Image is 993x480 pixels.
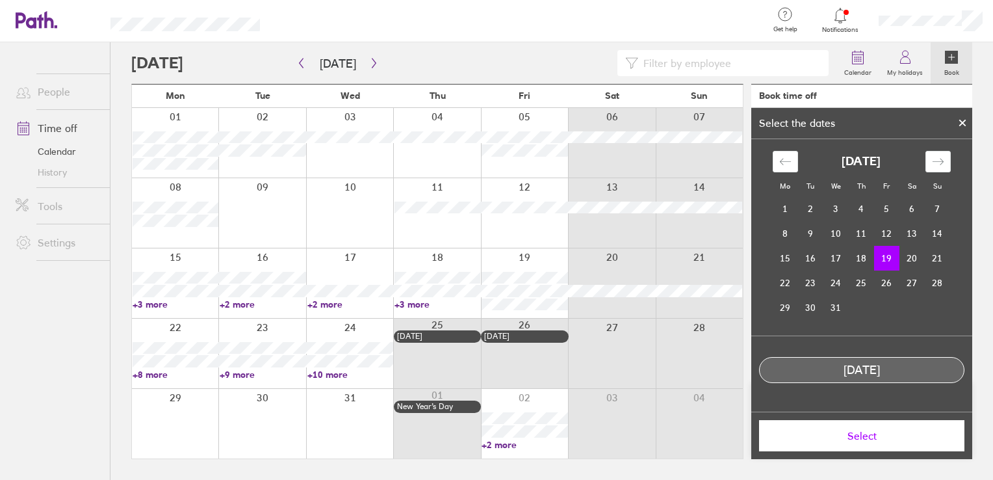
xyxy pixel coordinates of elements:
[773,246,798,271] td: Monday, December 15, 2025
[760,364,964,377] div: [DATE]
[823,271,849,295] td: Wednesday, December 24, 2025
[874,196,899,221] td: Friday, December 5, 2025
[759,90,817,101] div: Book time off
[925,196,950,221] td: Sunday, December 7, 2025
[849,196,874,221] td: Thursday, December 4, 2025
[933,181,942,191] small: Su
[341,90,360,101] span: Wed
[874,246,899,271] td: Selected. Friday, December 19, 2025
[908,181,916,191] small: Sa
[758,139,965,336] div: Calendar
[874,271,899,295] td: Friday, December 26, 2025
[780,181,790,191] small: Mo
[899,246,925,271] td: Saturday, December 20, 2025
[798,246,823,271] td: Tuesday, December 16, 2025
[5,115,110,141] a: Time off
[849,246,874,271] td: Thursday, December 18, 2025
[751,117,843,129] div: Select the dates
[899,196,925,221] td: Saturday, December 6, 2025
[220,299,305,310] a: +2 more
[874,221,899,246] td: Friday, December 12, 2025
[397,332,478,341] div: [DATE]
[5,230,110,256] a: Settings
[220,369,305,380] a: +9 more
[936,65,967,77] label: Book
[842,155,881,168] strong: [DATE]
[484,332,565,341] div: [DATE]
[759,420,964,451] button: Select
[5,141,110,162] a: Calendar
[798,221,823,246] td: Tuesday, December 9, 2025
[307,299,393,310] a: +2 more
[307,369,393,380] a: +10 more
[798,196,823,221] td: Tuesday, December 2, 2025
[166,90,185,101] span: Mon
[5,193,110,219] a: Tools
[798,271,823,295] td: Tuesday, December 23, 2025
[831,181,841,191] small: We
[5,79,110,105] a: People
[879,65,931,77] label: My holidays
[899,271,925,295] td: Saturday, December 27, 2025
[605,90,619,101] span: Sat
[482,439,567,451] a: +2 more
[430,90,446,101] span: Thu
[764,25,806,33] span: Get help
[773,151,798,172] div: Move backward to switch to the previous month.
[806,181,814,191] small: Tu
[133,299,218,310] a: +3 more
[773,271,798,295] td: Monday, December 22, 2025
[849,221,874,246] td: Thursday, December 11, 2025
[773,221,798,246] td: Monday, December 8, 2025
[849,271,874,295] td: Thursday, December 25, 2025
[819,7,862,34] a: Notifications
[899,221,925,246] td: Saturday, December 13, 2025
[883,181,890,191] small: Fr
[519,90,530,101] span: Fri
[819,26,862,34] span: Notifications
[925,151,951,172] div: Move forward to switch to the next month.
[836,65,879,77] label: Calendar
[823,221,849,246] td: Wednesday, December 10, 2025
[255,90,270,101] span: Tue
[879,42,931,84] a: My holidays
[925,271,950,295] td: Sunday, December 28, 2025
[309,53,367,74] button: [DATE]
[691,90,708,101] span: Sun
[397,402,478,411] div: New Year’s Day
[773,295,798,320] td: Monday, December 29, 2025
[133,369,218,380] a: +8 more
[925,221,950,246] td: Sunday, December 14, 2025
[394,299,480,310] a: +3 more
[836,42,879,84] a: Calendar
[768,430,955,442] span: Select
[925,246,950,271] td: Sunday, December 21, 2025
[857,181,866,191] small: Th
[638,51,821,75] input: Filter by employee
[823,196,849,221] td: Wednesday, December 3, 2025
[798,295,823,320] td: Tuesday, December 30, 2025
[5,162,110,183] a: History
[823,295,849,320] td: Wednesday, December 31, 2025
[773,196,798,221] td: Monday, December 1, 2025
[823,246,849,271] td: Wednesday, December 17, 2025
[931,42,972,84] a: Book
